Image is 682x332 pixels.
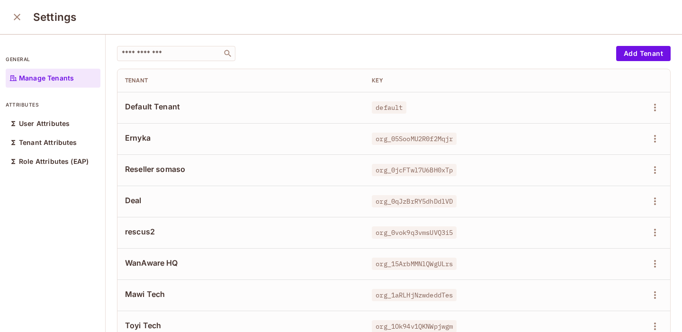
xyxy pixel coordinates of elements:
[372,195,457,207] span: org_0qJzBrRY5dhDdlVD
[125,101,357,112] span: Default Tenant
[125,226,357,237] span: rescus2
[616,46,671,61] button: Add Tenant
[125,320,357,331] span: Toyi Tech
[372,133,457,145] span: org_05SooMU2R0f2Mqjr
[125,77,357,84] div: Tenant
[19,139,77,146] p: Tenant Attributes
[372,226,457,239] span: org_0vok9q3vmsUVQ3i5
[6,101,100,108] p: attributes
[125,258,357,268] span: WanAware HQ
[125,133,357,143] span: Ernyka
[33,10,76,24] h3: Settings
[19,158,89,165] p: Role Attributes (EAP)
[19,120,70,127] p: User Attributes
[372,258,457,270] span: org_15ArbMMNlQWgULrs
[125,195,357,206] span: Deal
[125,289,357,299] span: Mawi Tech
[6,55,100,63] p: general
[372,77,591,84] div: Key
[372,101,406,114] span: default
[125,164,357,174] span: Reseller somaso
[8,8,27,27] button: close
[372,164,457,176] span: org_0jcFTwl7U6BH0xTp
[372,289,457,301] span: org_1aRLHjNzwdeddTes
[19,74,74,82] p: Manage Tenants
